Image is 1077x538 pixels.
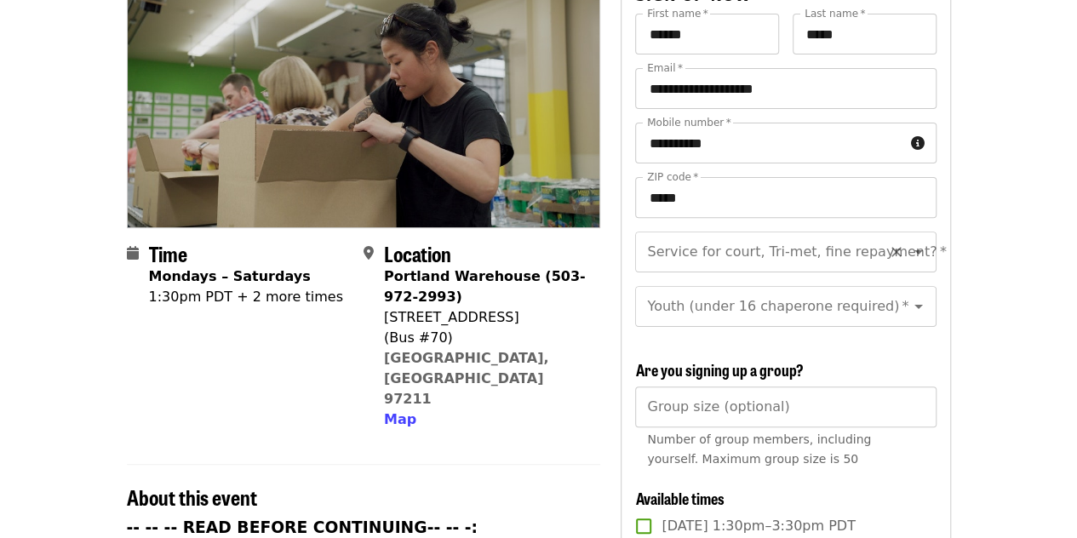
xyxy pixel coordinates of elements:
div: 1:30pm PDT + 2 more times [149,287,343,307]
span: Map [384,411,416,427]
span: Are you signing up a group? [635,358,803,381]
span: Location [384,238,451,268]
span: About this event [127,482,257,512]
label: Email [647,63,683,73]
strong: Portland Warehouse (503-972-2993) [384,268,586,305]
label: Last name [805,9,865,19]
a: [GEOGRAPHIC_DATA], [GEOGRAPHIC_DATA] 97211 [384,350,549,407]
label: First name [647,9,708,19]
input: First name [635,14,779,54]
div: [STREET_ADDRESS] [384,307,587,328]
span: [DATE] 1:30pm–3:30pm PDT [662,516,855,536]
i: calendar icon [127,245,139,261]
label: Mobile number [647,117,730,128]
i: map-marker-alt icon [364,245,374,261]
button: Open [907,295,931,318]
input: Email [635,68,936,109]
span: Time [149,238,187,268]
label: ZIP code [647,172,698,182]
strong: -- -- -- READ BEFORE CONTINUING-- -- -: [127,518,478,536]
input: Mobile number [635,123,903,163]
strong: Mondays – Saturdays [149,268,311,284]
input: [object Object] [635,386,936,427]
span: Available times [635,487,724,509]
input: ZIP code [635,177,936,218]
span: Number of group members, including yourself. Maximum group size is 50 [647,432,871,466]
button: Map [384,409,416,430]
i: circle-info icon [911,135,925,152]
button: Open [907,240,931,264]
button: Clear [885,240,908,264]
input: Last name [793,14,937,54]
div: (Bus #70) [384,328,587,348]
